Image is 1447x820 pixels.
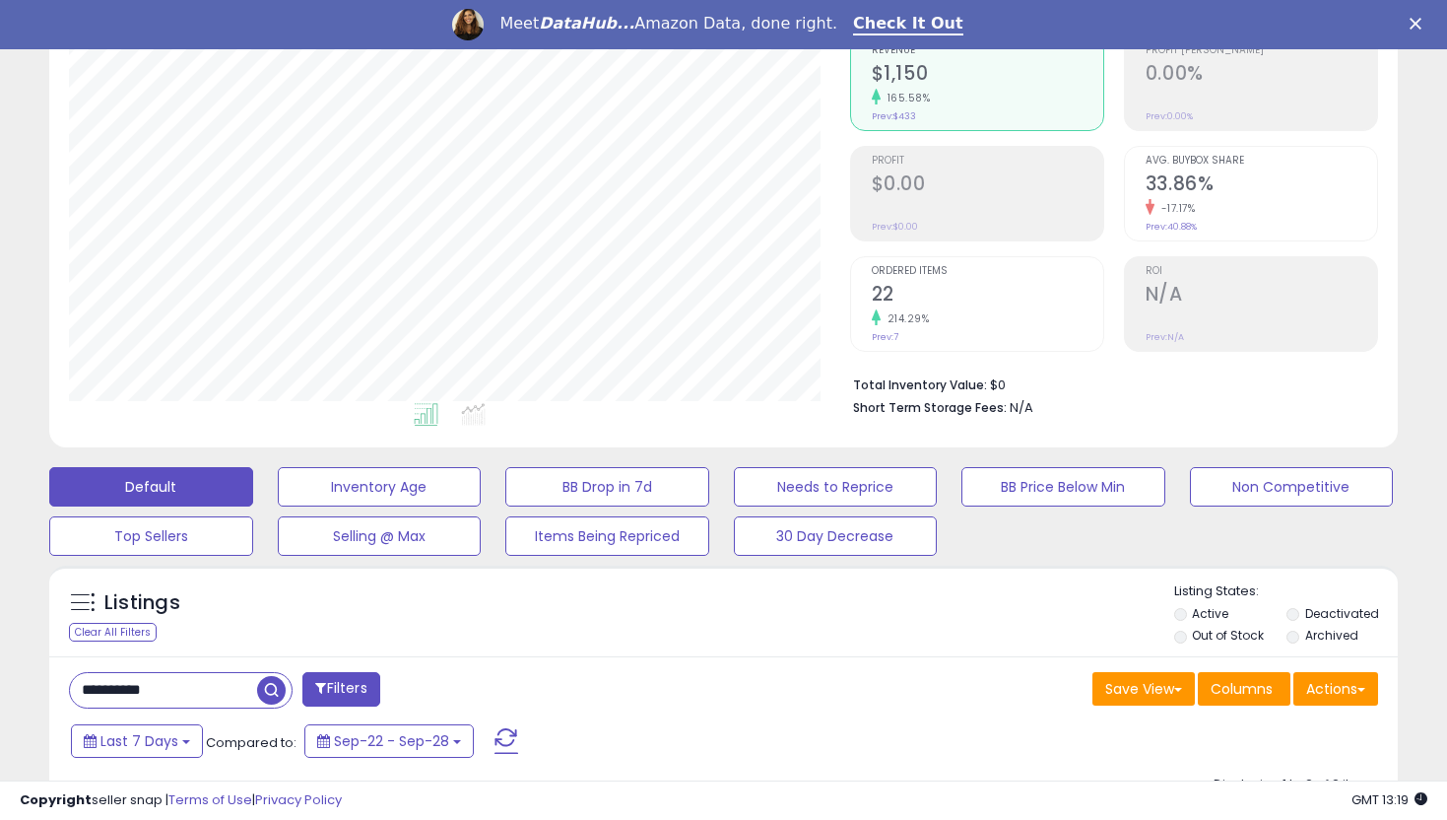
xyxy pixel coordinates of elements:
[853,372,1363,395] li: $0
[1214,776,1378,794] div: Displaying 1 to 2 of 2 items
[304,724,474,758] button: Sep-22 - Sep-28
[1305,605,1379,622] label: Deactivated
[1154,201,1196,216] small: -17.17%
[69,623,157,642] div: Clear All Filters
[872,172,1103,199] h2: $0.00
[1146,331,1184,343] small: Prev: N/A
[872,221,918,233] small: Prev: $0.00
[853,14,963,35] a: Check It Out
[1092,672,1195,706] button: Save View
[168,790,252,809] a: Terms of Use
[1146,283,1377,309] h2: N/A
[872,62,1103,89] h2: $1,150
[881,311,930,326] small: 214.29%
[1305,627,1358,644] label: Archived
[853,399,1007,416] b: Short Term Storage Fees:
[505,516,709,556] button: Items Being Repriced
[734,467,938,507] button: Needs to Reprice
[452,9,484,40] img: Profile image for Georgie
[872,266,1103,277] span: Ordered Items
[961,467,1165,507] button: BB Price Below Min
[255,790,342,809] a: Privacy Policy
[853,376,987,393] b: Total Inventory Value:
[505,467,709,507] button: BB Drop in 7d
[539,14,634,33] i: DataHub...
[734,516,938,556] button: 30 Day Decrease
[872,156,1103,167] span: Profit
[872,110,916,122] small: Prev: $433
[1146,45,1377,56] span: Profit [PERSON_NAME]
[1192,627,1264,644] label: Out of Stock
[1174,582,1398,601] p: Listing States:
[1293,672,1378,706] button: Actions
[1190,467,1394,507] button: Non Competitive
[1146,156,1377,167] span: Avg. Buybox Share
[1351,790,1427,809] span: 2025-10-6 13:19 GMT
[20,790,92,809] strong: Copyright
[1146,221,1197,233] small: Prev: 40.88%
[302,672,379,707] button: Filters
[100,731,178,751] span: Last 7 Days
[1146,172,1377,199] h2: 33.86%
[1192,605,1228,622] label: Active
[1410,18,1429,30] div: Close
[20,791,342,810] div: seller snap | |
[206,733,296,752] span: Compared to:
[1146,266,1377,277] span: ROI
[104,589,180,617] h5: Listings
[49,467,253,507] button: Default
[872,45,1103,56] span: Revenue
[1198,672,1290,706] button: Columns
[872,283,1103,309] h2: 22
[881,91,931,105] small: 165.58%
[499,14,837,34] div: Meet Amazon Data, done right.
[71,724,203,758] button: Last 7 Days
[1146,110,1193,122] small: Prev: 0.00%
[1146,62,1377,89] h2: 0.00%
[278,516,482,556] button: Selling @ Max
[1010,398,1033,417] span: N/A
[334,731,449,751] span: Sep-22 - Sep-28
[278,467,482,507] button: Inventory Age
[49,516,253,556] button: Top Sellers
[872,331,898,343] small: Prev: 7
[1211,679,1273,699] span: Columns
